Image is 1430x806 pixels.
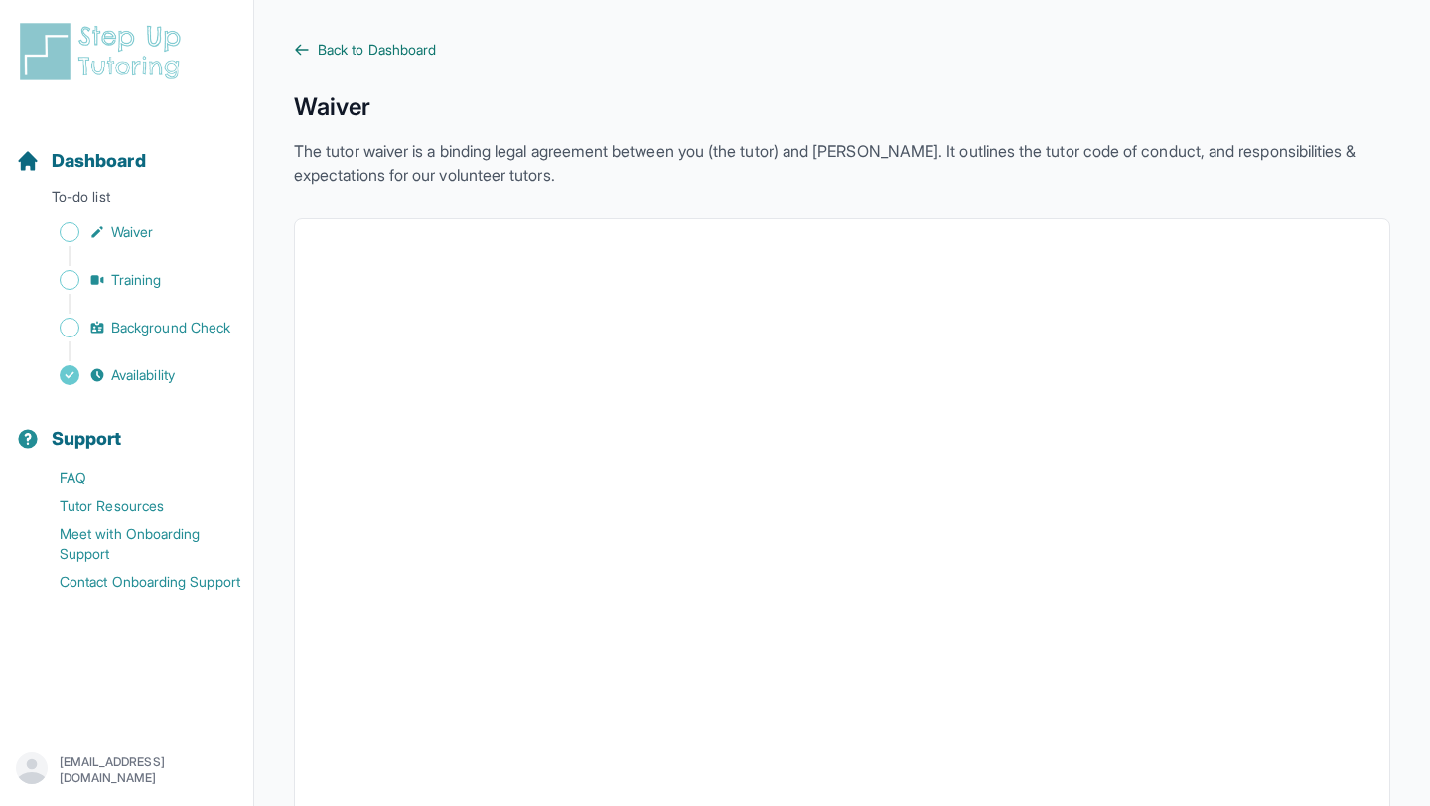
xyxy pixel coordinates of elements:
[52,147,146,175] span: Dashboard
[16,218,253,246] a: Waiver
[16,568,253,596] a: Contact Onboarding Support
[8,393,245,461] button: Support
[294,40,1390,60] a: Back to Dashboard
[318,40,436,60] span: Back to Dashboard
[111,270,162,290] span: Training
[16,314,253,341] a: Background Check
[16,20,193,83] img: logo
[294,91,1390,123] h1: Waiver
[52,425,122,453] span: Support
[16,520,253,568] a: Meet with Onboarding Support
[111,222,153,242] span: Waiver
[16,147,146,175] a: Dashboard
[16,266,253,294] a: Training
[16,752,237,788] button: [EMAIL_ADDRESS][DOMAIN_NAME]
[16,465,253,492] a: FAQ
[294,139,1390,187] p: The tutor waiver is a binding legal agreement between you (the tutor) and [PERSON_NAME]. It outli...
[60,754,237,786] p: [EMAIL_ADDRESS][DOMAIN_NAME]
[8,115,245,183] button: Dashboard
[111,318,230,337] span: Background Check
[111,365,175,385] span: Availability
[16,361,253,389] a: Availability
[16,492,253,520] a: Tutor Resources
[8,187,245,214] p: To-do list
